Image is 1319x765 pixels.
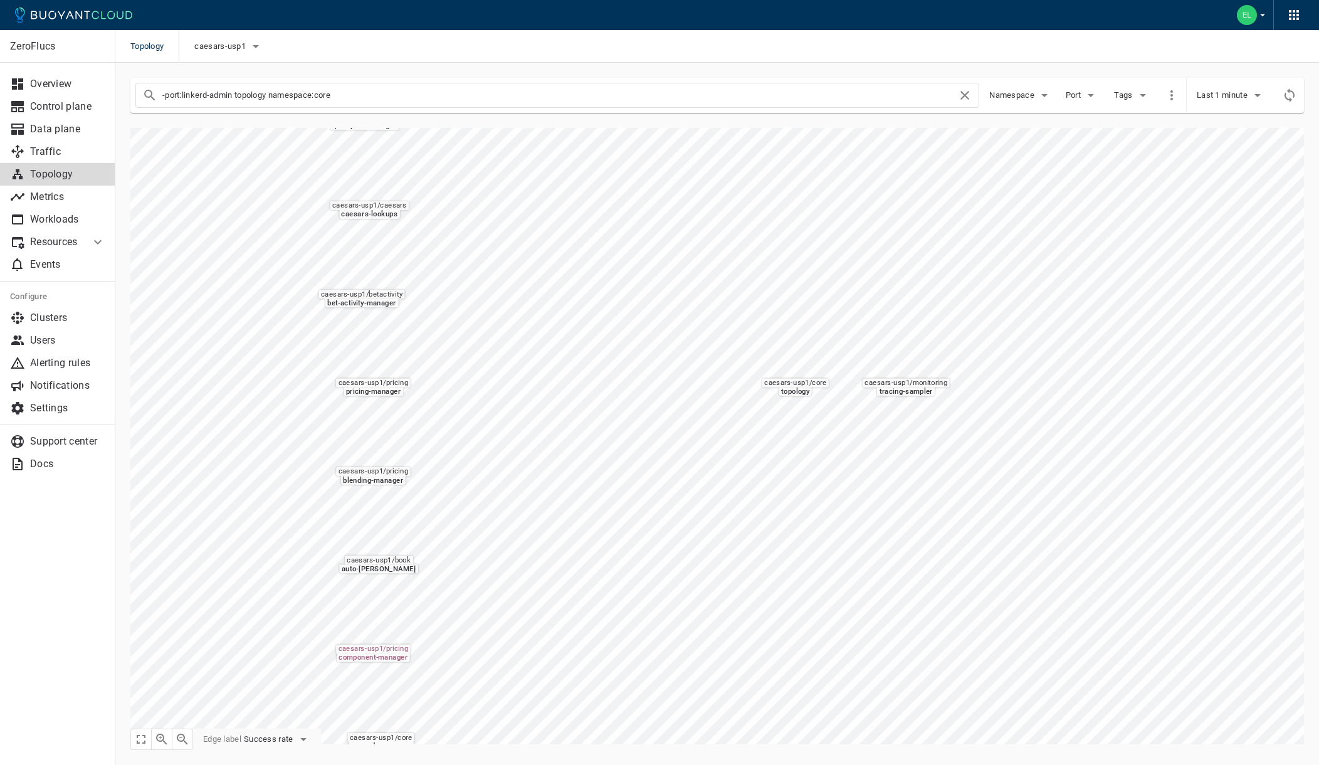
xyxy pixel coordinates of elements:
p: Resources [30,236,80,248]
button: Port [1062,86,1102,105]
p: Workloads [30,213,105,226]
p: Traffic [30,145,105,158]
span: Edge label [203,734,241,744]
p: Data plane [30,123,105,135]
p: Settings [30,402,105,414]
button: Namespace [989,86,1052,105]
p: Notifications [30,379,105,392]
span: Namespace [989,90,1037,100]
p: Metrics [30,191,105,203]
span: caesars-usp1 [194,41,248,51]
p: Clusters [30,312,105,324]
p: Alerting rules [30,357,105,369]
p: ZeroFlucs [10,40,105,53]
button: Tags [1112,86,1152,105]
span: Port [1066,90,1083,100]
input: Search [162,87,957,104]
button: Last 1 minute [1197,86,1265,105]
span: Topology [130,30,179,63]
div: Refresh metrics [1280,86,1299,105]
p: Users [30,334,105,347]
span: Last 1 minute [1197,90,1250,100]
p: Control plane [30,100,105,113]
button: Success rate [244,730,311,749]
img: Elliott Smith [1237,5,1257,25]
p: Docs [30,458,105,470]
p: Events [30,258,105,271]
span: Success rate [244,734,296,744]
button: caesars-usp1 [194,37,263,56]
p: Support center [30,435,105,448]
p: Topology [30,168,105,181]
h5: Configure [10,292,105,302]
p: Overview [30,78,105,90]
span: Tags [1114,90,1135,100]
